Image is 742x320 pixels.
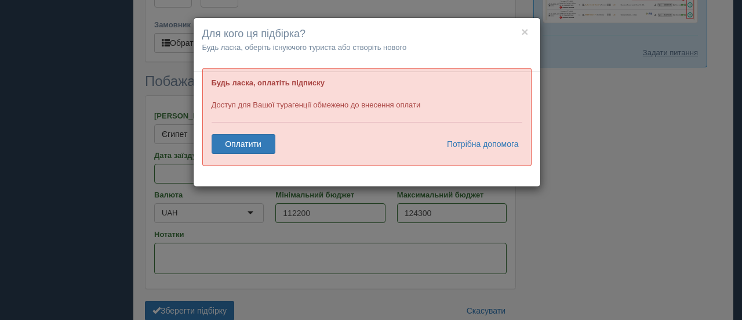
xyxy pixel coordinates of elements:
a: Потрібна допомога [439,134,519,154]
p: Будь ласка, оберіть існуючого туриста або створіть нового [202,42,532,53]
button: × [521,26,528,38]
div: Доступ для Вашої турагенції обмежено до внесення оплати [202,68,532,166]
h4: Для кого ця підбірка? [202,27,532,42]
a: Оплатити [212,134,275,154]
b: Будь ласка, оплатіть підписку [212,78,325,87]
